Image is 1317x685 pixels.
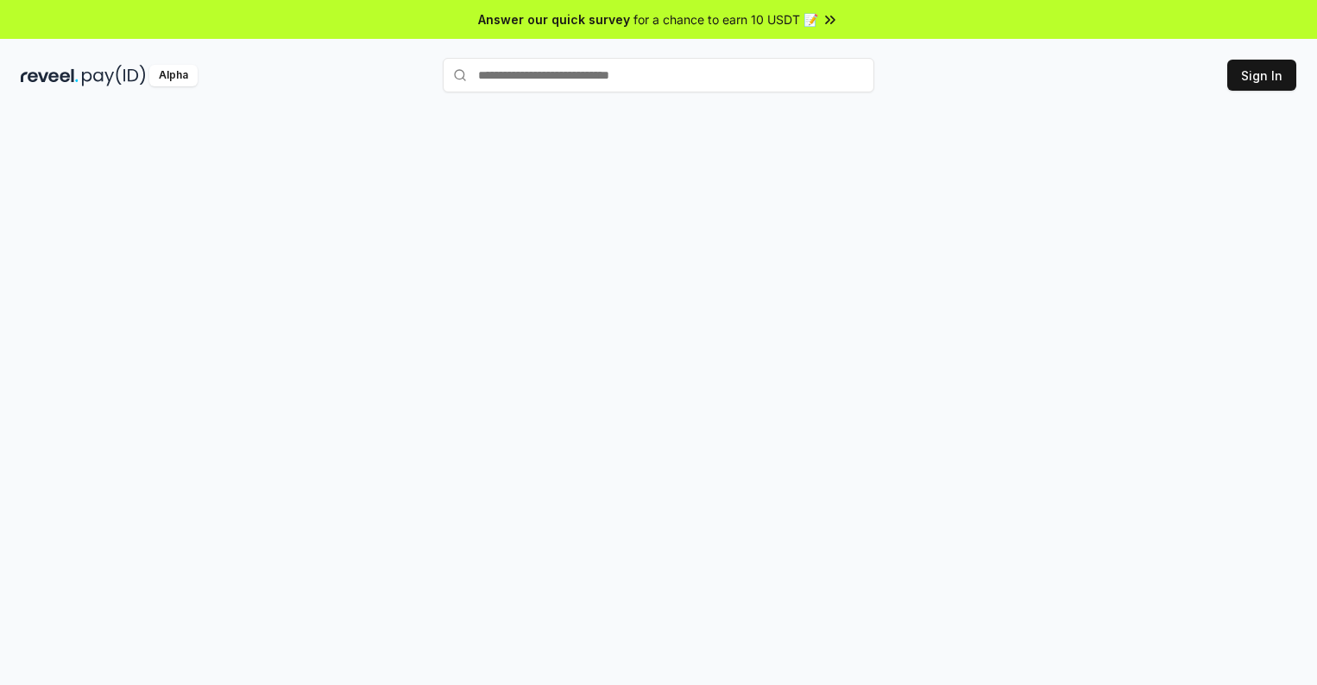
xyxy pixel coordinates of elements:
[478,10,630,29] span: Answer our quick survey
[149,65,198,86] div: Alpha
[21,65,79,86] img: reveel_dark
[633,10,818,29] span: for a chance to earn 10 USDT 📝
[82,65,146,86] img: pay_id
[1227,60,1296,91] button: Sign In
